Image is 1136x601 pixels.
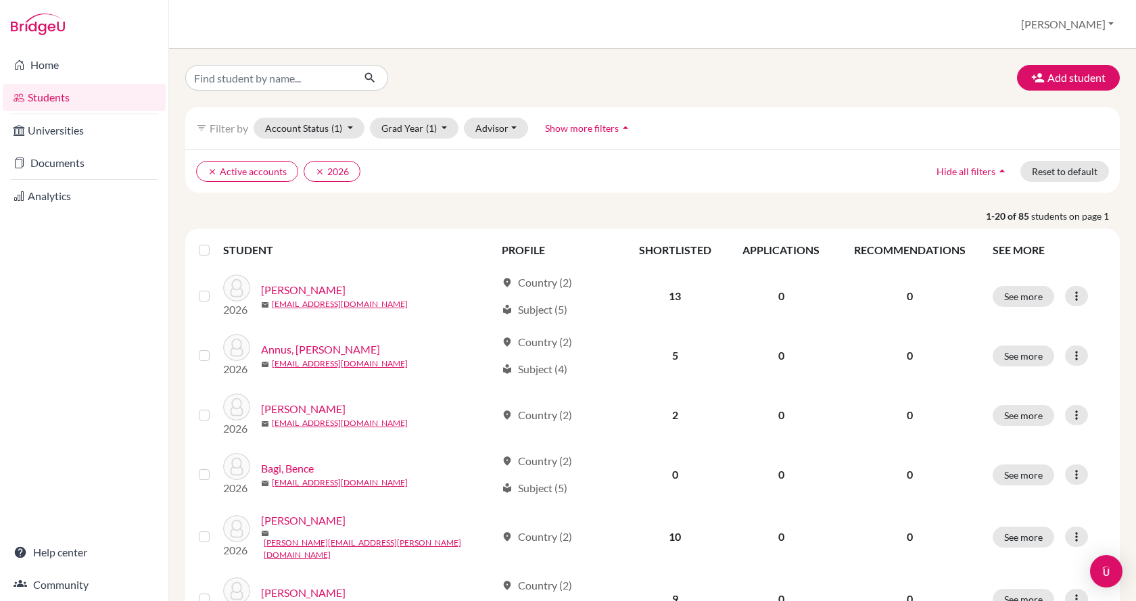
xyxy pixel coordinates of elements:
[223,302,250,318] p: 2026
[925,161,1020,182] button: Hide all filtersarrow_drop_up
[844,347,976,364] p: 0
[502,277,513,288] span: location_on
[623,504,727,569] td: 10
[727,234,836,266] th: APPLICATIONS
[727,445,836,504] td: 0
[223,542,250,558] p: 2026
[196,122,207,133] i: filter_list
[223,234,494,266] th: STUDENT
[502,334,572,350] div: Country (2)
[623,445,727,504] td: 0
[623,385,727,445] td: 2
[223,393,250,420] img: Areniello Scharli, Dávid
[223,515,250,542] img: Bálint, Aliz
[502,364,513,375] span: local_library
[304,161,360,182] button: clear2026
[3,84,166,111] a: Students
[261,529,269,537] span: mail
[261,301,269,309] span: mail
[502,337,513,347] span: location_on
[3,51,166,78] a: Home
[844,529,976,545] p: 0
[464,118,528,139] button: Advisor
[3,539,166,566] a: Help center
[727,504,836,569] td: 0
[11,14,65,35] img: Bridge-U
[223,274,250,302] img: Ábrahám, Emma
[844,288,976,304] p: 0
[208,167,217,176] i: clear
[315,167,325,176] i: clear
[502,302,567,318] div: Subject (5)
[1015,11,1120,37] button: [PERSON_NAME]
[261,512,346,529] a: [PERSON_NAME]
[993,345,1054,366] button: See more
[3,149,166,176] a: Documents
[331,122,342,134] span: (1)
[223,334,250,361] img: Annus, Dorottya
[272,358,408,370] a: [EMAIL_ADDRESS][DOMAIN_NAME]
[3,183,166,210] a: Analytics
[210,122,248,135] span: Filter by
[272,417,408,429] a: [EMAIL_ADDRESS][DOMAIN_NAME]
[185,65,353,91] input: Find student by name...
[937,166,995,177] span: Hide all filters
[261,360,269,368] span: mail
[727,266,836,326] td: 0
[985,234,1114,266] th: SEE MORE
[836,234,985,266] th: RECOMMENDATIONS
[502,480,567,496] div: Subject (5)
[272,477,408,489] a: [EMAIL_ADDRESS][DOMAIN_NAME]
[254,118,364,139] button: Account Status(1)
[370,118,459,139] button: Grad Year(1)
[223,453,250,480] img: Bagi, Bence
[261,479,269,487] span: mail
[727,385,836,445] td: 0
[995,164,1009,178] i: arrow_drop_up
[502,304,513,315] span: local_library
[272,298,408,310] a: [EMAIL_ADDRESS][DOMAIN_NAME]
[727,326,836,385] td: 0
[261,460,314,477] a: Bagi, Bence
[993,464,1054,485] button: See more
[993,527,1054,548] button: See more
[502,274,572,291] div: Country (2)
[502,407,572,423] div: Country (2)
[261,420,269,428] span: mail
[1031,209,1120,223] span: students on page 1
[261,282,346,298] a: [PERSON_NAME]
[844,466,976,483] p: 0
[502,531,513,542] span: location_on
[3,117,166,144] a: Universities
[623,234,727,266] th: SHORTLISTED
[264,537,496,561] a: [PERSON_NAME][EMAIL_ADDRESS][PERSON_NAME][DOMAIN_NAME]
[502,483,513,494] span: local_library
[623,266,727,326] td: 13
[502,529,572,545] div: Country (2)
[502,456,513,466] span: location_on
[3,571,166,598] a: Community
[494,234,623,266] th: PROFILE
[196,161,298,182] button: clearActive accounts
[619,121,632,135] i: arrow_drop_up
[261,401,346,417] a: [PERSON_NAME]
[993,405,1054,426] button: See more
[223,420,250,437] p: 2026
[502,453,572,469] div: Country (2)
[534,118,644,139] button: Show more filtersarrow_drop_up
[545,122,619,134] span: Show more filters
[502,410,513,420] span: location_on
[223,480,250,496] p: 2026
[844,407,976,423] p: 0
[1090,555,1122,587] div: Open Intercom Messenger
[502,580,513,591] span: location_on
[502,577,572,594] div: Country (2)
[986,209,1031,223] strong: 1-20 of 85
[261,341,380,358] a: Annus, [PERSON_NAME]
[1017,65,1120,91] button: Add student
[623,326,727,385] td: 5
[502,361,567,377] div: Subject (4)
[1020,161,1109,182] button: Reset to default
[426,122,437,134] span: (1)
[223,361,250,377] p: 2026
